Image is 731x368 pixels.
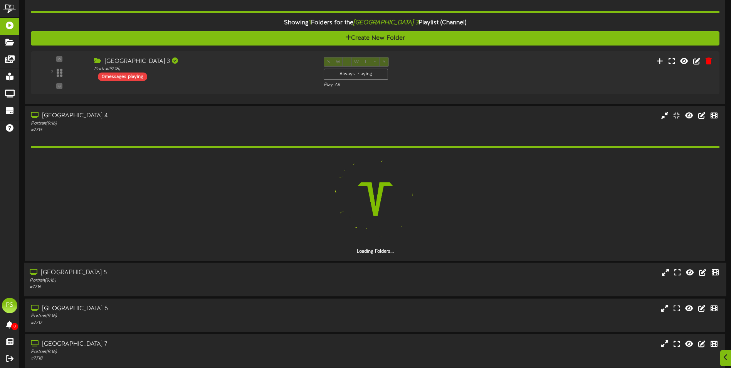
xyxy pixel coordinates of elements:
[31,313,311,319] div: Portrait ( 9:16 )
[309,19,311,26] span: 1
[353,19,418,26] i: [GEOGRAPHIC_DATA] 3
[31,120,311,127] div: Portrait ( 9:16 )
[31,320,311,326] div: # 7717
[31,349,311,355] div: Portrait ( 9:16 )
[98,73,147,81] div: 0 messages playing
[31,111,311,120] div: [GEOGRAPHIC_DATA] 4
[324,69,388,80] div: Always Playing
[11,323,18,330] span: 0
[2,298,17,313] div: PS
[326,150,425,248] img: loading-spinner-3.png
[31,340,311,349] div: [GEOGRAPHIC_DATA] 7
[94,66,312,73] div: Portrait ( 9:16 )
[31,355,311,362] div: # 7718
[25,15,725,31] div: Showing Folders for the Playlist (Channel)
[30,277,311,284] div: Portrait ( 9:16 )
[30,284,311,290] div: # 7716
[357,249,394,254] strong: Loading Folders...
[30,268,311,277] div: [GEOGRAPHIC_DATA] 5
[324,82,484,88] div: Play All
[31,31,719,46] button: Create New Folder
[31,127,311,133] div: # 7715
[31,304,311,313] div: [GEOGRAPHIC_DATA] 6
[94,57,312,66] div: [GEOGRAPHIC_DATA] 3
